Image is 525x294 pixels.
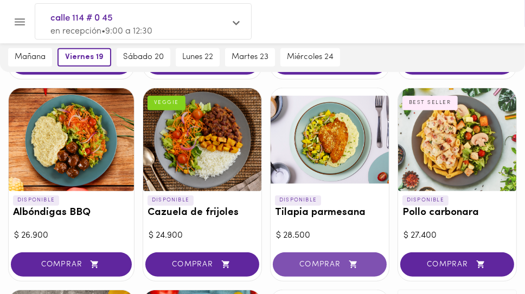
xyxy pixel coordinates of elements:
button: miércoles 24 [280,48,340,67]
h3: Albóndigas BBQ [13,207,130,219]
div: VEGGIE [148,96,185,110]
div: BEST SELLER [402,96,458,110]
button: COMPRAR [145,252,259,277]
button: COMPRAR [400,252,514,277]
span: calle 114 # 0 45 [50,11,225,25]
span: miércoles 24 [287,53,334,62]
button: COMPRAR [273,252,387,277]
span: sábado 20 [123,53,164,62]
span: viernes 19 [65,53,104,62]
div: Tilapia parmesana [271,88,389,191]
span: en recepción • 9:00 a 12:30 [50,27,152,36]
span: COMPRAR [414,260,501,269]
button: mañana [8,48,52,67]
iframe: Messagebird Livechat Widget [473,242,525,294]
button: lunes 22 [176,48,220,67]
span: COMPRAR [159,260,246,269]
div: $ 26.900 [14,230,129,242]
span: COMPRAR [286,260,373,269]
button: viernes 19 [57,48,111,67]
p: DISPONIBLE [148,195,194,205]
p: DISPONIBLE [402,195,449,205]
div: Pollo carbonara [398,88,516,191]
button: COMPRAR [11,252,132,277]
h3: Pollo carbonara [402,207,512,219]
div: $ 24.900 [149,230,256,242]
span: COMPRAR [24,260,118,269]
button: martes 23 [225,48,275,67]
button: sábado 20 [117,48,170,67]
button: Menu [7,9,33,35]
h3: Cazuela de frijoles [148,207,257,219]
h3: Tilapia parmesana [275,207,385,219]
div: Albóndigas BBQ [9,88,134,191]
div: Cazuela de frijoles [143,88,261,191]
div: $ 27.400 [404,230,511,242]
span: mañana [15,53,46,62]
p: DISPONIBLE [275,195,321,205]
span: lunes 22 [182,53,213,62]
p: DISPONIBLE [13,195,59,205]
span: martes 23 [232,53,268,62]
div: $ 28.500 [276,230,383,242]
